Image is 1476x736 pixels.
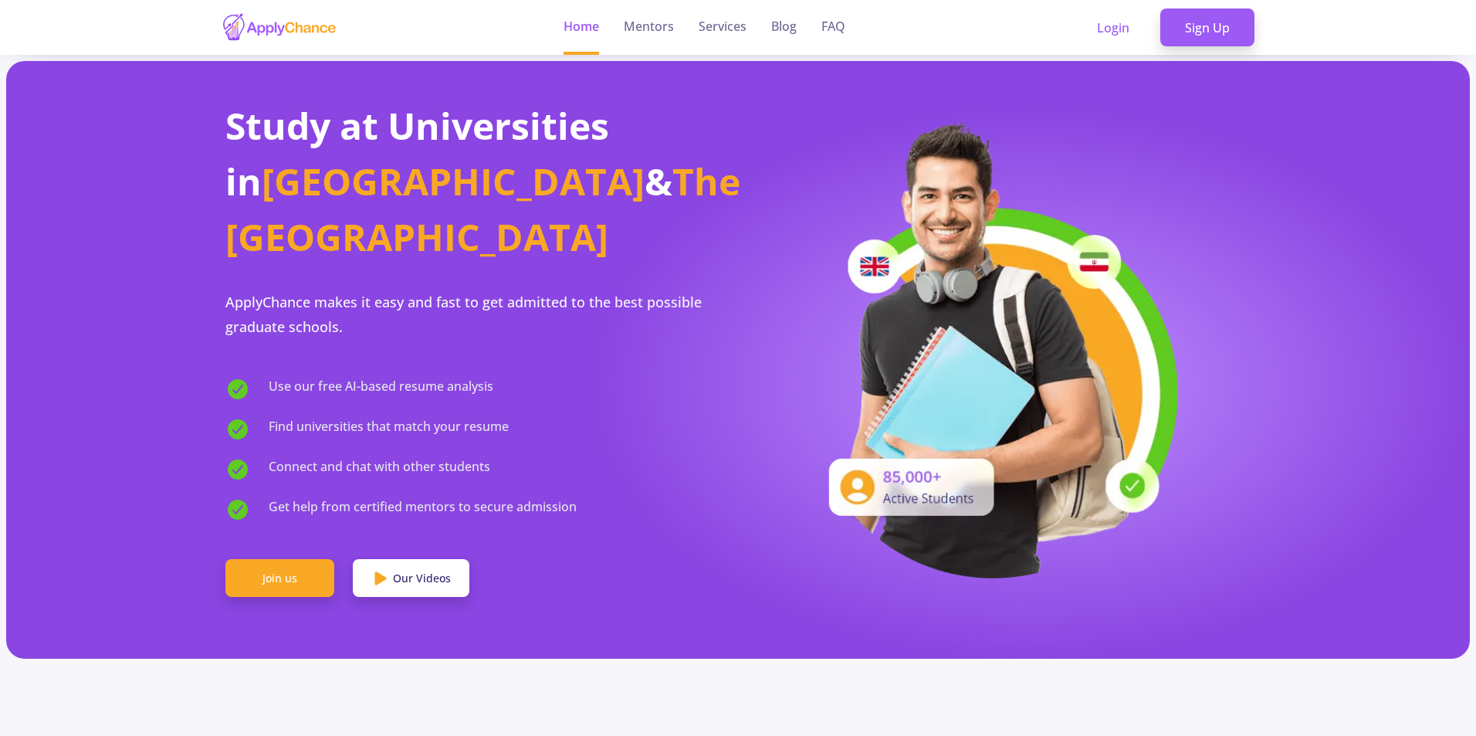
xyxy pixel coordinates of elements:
span: Get help from certified mentors to secure admission [269,497,577,522]
a: Login [1072,8,1154,47]
span: [GEOGRAPHIC_DATA] [262,156,645,206]
a: Join us [225,559,334,598]
span: Our Videos [393,570,451,586]
span: Use our free AI-based resume analysis [269,377,493,402]
span: ApplyChance makes it easy and fast to get admitted to the best possible graduate schools. [225,293,702,336]
a: Our Videos [353,559,469,598]
a: Sign Up [1160,8,1254,47]
span: & [645,156,672,206]
span: Find universities that match your resume [269,417,509,442]
span: Connect and chat with other students [269,457,490,482]
span: Study at Universities in [225,100,609,206]
img: applicant [805,117,1183,578]
img: applychance logo [222,12,337,42]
